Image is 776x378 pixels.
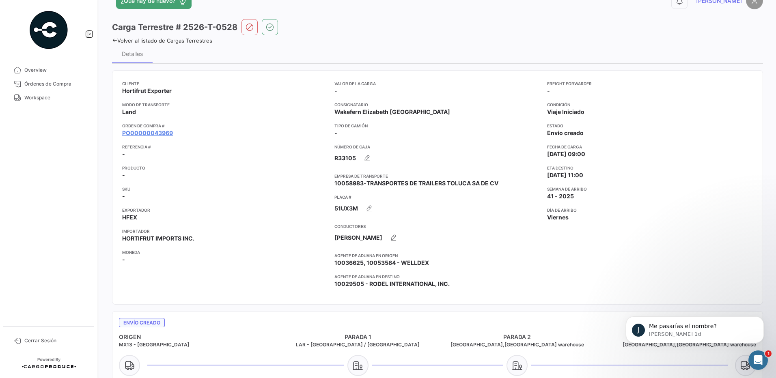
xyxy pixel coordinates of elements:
[547,186,753,192] app-card-info-title: Semana de Arribo
[748,350,768,370] iframe: Intercom live chat
[122,80,328,87] app-card-info-title: Cliente
[547,129,584,137] span: Envío creado
[547,80,753,87] app-card-info-title: Freight Forwarder
[334,108,450,116] span: Wakefern Elizabeth [GEOGRAPHIC_DATA]
[119,333,278,341] h4: ORIGEN
[547,192,574,200] span: 41 - 2025
[122,87,172,95] span: Hortifrut Exporter
[122,234,194,243] span: HORTIFRUT IMPORTS INC.
[597,341,757,348] h5: [GEOGRAPHIC_DATA],[GEOGRAPHIC_DATA] warehouse
[334,101,540,108] app-card-info-title: Consignatario
[334,280,450,288] span: 10029505 - RODEL INTERNATIONAL, INC.
[334,173,540,179] app-card-info-title: Empresa de Transporte
[334,87,337,95] span: -
[6,77,91,91] a: Órdenes de Compra
[122,144,328,150] app-card-info-title: Referencia #
[334,252,540,259] app-card-info-title: Agente de Aduana en Origen
[547,108,584,116] span: Viaje Iniciado
[334,144,540,150] app-card-info-title: Número de Caja
[24,94,88,101] span: Workspace
[24,67,88,74] span: Overview
[597,333,757,341] h4: DESTINO
[547,165,753,171] app-card-info-title: ETA Destino
[122,150,125,158] span: -
[334,273,540,280] app-card-info-title: Agente de Aduana en Destino
[122,256,125,264] span: -
[122,171,125,179] span: -
[438,341,597,348] h5: [GEOGRAPHIC_DATA],[GEOGRAPHIC_DATA] warehouse
[122,207,328,213] app-card-info-title: Exportador
[334,80,540,87] app-card-info-title: Valor de la Carga
[547,171,583,179] span: [DATE] 11:00
[122,249,328,256] app-card-info-title: Moneda
[122,108,136,116] span: Land
[334,129,337,137] span: -
[24,337,88,344] span: Cerrar Sesión
[122,165,328,171] app-card-info-title: Producto
[334,223,540,230] app-card-info-title: Conductores
[765,350,772,357] span: 1
[278,333,438,341] h4: PARADA 1
[122,129,173,137] a: PO00000043969
[119,318,165,327] span: Envío creado
[122,228,328,234] app-card-info-title: Importador
[28,10,69,50] img: powered-by.png
[334,259,429,267] span: 10036625, 10053584 - WELLDEX
[547,144,753,150] app-card-info-title: Fecha de carga
[122,213,137,221] span: HFEX
[122,50,143,57] div: Detalles
[334,122,540,129] app-card-info-title: Tipo de Camión
[278,341,438,348] h5: LAR - [GEOGRAPHIC_DATA] / [GEOGRAPHIC_DATA]
[438,333,597,341] h4: PARADA 2
[334,179,498,187] span: 10058983-TRANSPORTES DE TRAILERS TOLUCA SA DE CV
[119,341,278,348] h5: MX13 - [GEOGRAPHIC_DATA]
[547,101,753,108] app-card-info-title: Condición
[547,207,753,213] app-card-info-title: Día de Arribo
[334,154,356,162] span: R33105
[547,87,550,95] span: -
[614,299,776,356] iframe: Intercom notifications mensaje
[547,122,753,129] app-card-info-title: Estado
[334,194,540,200] app-card-info-title: Placa #
[547,150,585,158] span: [DATE] 09:00
[334,234,382,242] span: [PERSON_NAME]
[112,37,212,44] a: Volver al listado de Cargas Terrestres
[122,122,328,129] app-card-info-title: Orden de Compra #
[547,213,569,221] span: Viernes
[24,80,88,88] span: Órdenes de Compra
[6,63,91,77] a: Overview
[122,192,125,200] span: -
[334,204,358,213] span: 51UX3M
[112,21,237,33] h3: Carga Terrestre # 2526-T-0528
[122,101,328,108] app-card-info-title: Modo de Transporte
[6,91,91,105] a: Workspace
[122,186,328,192] app-card-info-title: SKU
